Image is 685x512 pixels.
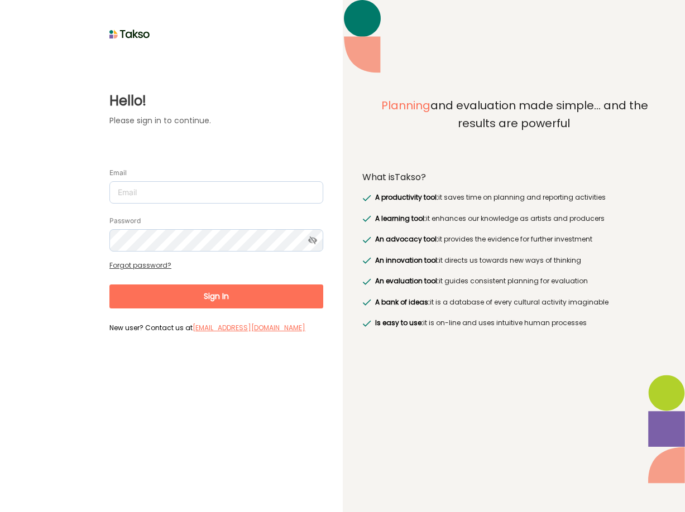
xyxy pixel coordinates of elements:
[109,284,323,308] button: Sign In
[375,234,438,244] span: An advocacy tool:
[362,236,371,243] img: greenRight
[362,278,371,285] img: greenRight
[109,168,127,177] label: Email
[362,172,426,183] label: What is
[373,317,587,329] label: it is on-line and uses intuitive human processes
[362,320,371,327] img: greenRight
[109,322,323,332] label: New user? Contact us at
[375,276,439,286] span: An evaluation tool:
[109,26,150,42] img: taksoLoginLogo
[373,297,609,308] label: it is a database of every cultural activity imaginable
[362,215,371,222] img: greenRight
[373,213,605,224] label: it enhances our knowledge as artists and producers
[373,192,606,203] label: it saves time on planning and reporting activities
[375,214,426,223] span: A learning tool:
[362,97,666,157] label: and evaluation made simple... and the results are powerful
[373,255,581,266] label: it directs us towards new ways of thinking
[109,260,171,270] a: Forgot password?
[373,276,588,287] label: it guides consistent planning for evaluation
[109,91,323,111] label: Hello!
[362,257,371,264] img: greenRight
[362,299,371,306] img: greenRight
[193,323,305,332] a: [EMAIL_ADDRESS][DOMAIN_NAME]
[375,297,430,307] span: A bank of ideas:
[373,234,592,245] label: it provides the evidence for further investment
[109,115,323,127] label: Please sign in to continue.
[381,98,430,113] span: Planning
[375,318,423,327] span: Is easy to use:
[109,216,141,225] label: Password
[375,192,438,202] span: A productivity tool:
[362,195,371,201] img: greenRight
[193,322,305,334] label: [EMAIL_ADDRESS][DOMAIN_NAME]
[109,181,323,204] input: Email
[395,171,426,183] span: Takso?
[375,255,439,265] span: An innovation tool:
